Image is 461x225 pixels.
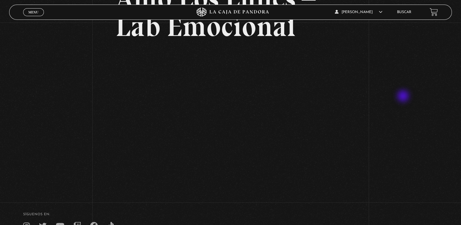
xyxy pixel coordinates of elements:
[397,10,411,14] a: Buscar
[430,8,438,16] a: View your shopping cart
[335,10,382,14] span: [PERSON_NAME]
[28,10,38,14] span: Menu
[26,16,41,20] span: Cerrar
[23,213,438,216] h4: SÍguenos en:
[115,50,346,179] iframe: Dailymotion video player – Amo los Lunes Emocional Parte I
